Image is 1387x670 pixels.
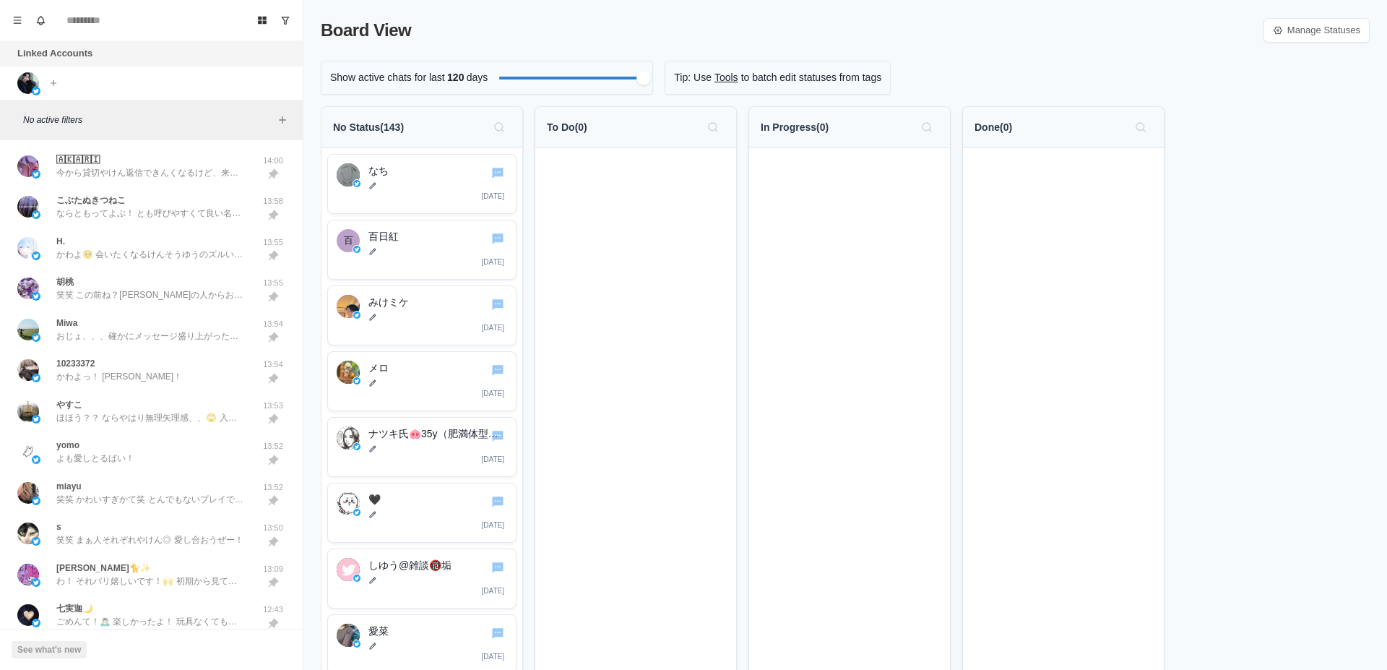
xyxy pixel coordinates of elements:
p: 13:52 [255,481,291,494]
button: Go to chat [490,494,506,510]
p: [DATE] [482,454,504,465]
img: picture [17,523,39,544]
button: Go to chat [490,165,506,181]
p: ほほう？？ ならやはり無理矢理感、、🙄 入るは入るはずやけん、筋繊維とかを伸ばしていくしか🙄 笑笑 スイスポここで！？笑 突然どうした！？ [56,411,244,424]
p: Done ( 0 ) [975,120,1012,135]
img: picture [32,170,40,179]
p: なち [368,163,507,179]
p: No Status ( 143 ) [333,120,404,135]
a: Manage Statuses [1263,18,1370,43]
img: picture [17,72,39,94]
p: 13:50 [255,522,291,534]
button: Board View [251,9,274,32]
img: picture [17,319,39,340]
div: Go to chatみけミケtwitterみけミケ[DATE] [327,285,517,345]
div: Go to chatしゆう@雑談🔞垢twitterしゆう@雑談🔞垢[DATE] [327,549,517,609]
p: よも愛しとるばい！ [56,452,134,465]
p: やすこ [56,398,82,411]
button: Add filters [274,111,291,129]
img: picture [32,578,40,587]
button: Go to chat [490,559,506,575]
img: picture [32,415,40,424]
img: picture [32,374,40,382]
img: picture [32,497,40,505]
p: [DATE] [482,585,504,596]
span: 120 [445,70,467,85]
img: picture [17,441,39,463]
img: picture [17,604,39,626]
img: twitter [353,377,360,385]
p: 今から貸切やけん返信できんくなるけど、来週お泊まりでもショートでも行けそうやったら日時場所時間送っとってくれたら貸切終わりオーダー作る！！ 会いたい言ってくれすぎて俺もバリ会いたさ限界、、！ [56,166,244,179]
button: Menu [6,9,29,32]
p: [DATE] [482,257,504,267]
img: picture [17,482,39,504]
p: 10233372 [56,357,95,370]
p: 13:54 [255,358,291,371]
img: メロ [337,361,360,384]
p: days [467,70,488,85]
img: picture [32,455,40,464]
p: Linked Accounts [17,46,92,61]
button: Show unread conversations [274,9,297,32]
button: Search [488,116,511,139]
button: Notifications [29,9,52,32]
p: [DATE] [482,191,504,202]
img: picture [32,537,40,546]
a: Tools [714,70,738,85]
p: 13:53 [255,400,291,412]
img: 🖤 [337,492,360,515]
p: 12:43 [255,604,291,616]
p: 七実迦🌙 [56,602,93,615]
p: おじょ、、、確かにメッセージ盛り上がったりしたら会いたくなってしまうけんな、、 お待ちしておる😭 [56,330,244,343]
button: Go to chat [490,231,506,246]
button: Search [1129,116,1152,139]
p: [DATE] [482,388,504,399]
img: picture [32,210,40,219]
img: picture [17,564,39,585]
p: みけミケ [368,295,507,310]
div: Go to chatナツキ氏🐽35y（肥満体型界隈）twitterナツキ氏🐽35y（肥満体型界隈）[DATE] [327,417,517,477]
img: picture [17,278,39,299]
img: ナツキ氏🐽35y（肥満体型界隈） [337,426,360,450]
p: Board View [321,17,411,43]
img: picture [32,87,40,95]
p: [PERSON_NAME]🐈️✨️ [56,562,151,575]
img: twitter [353,575,360,582]
img: twitter [353,180,360,187]
p: [DATE] [482,322,504,333]
p: ナツキ氏🐽35y（肥満体型界隈） [368,426,507,442]
p: 笑笑 かわいすぎかて笑 とんでもないプレイで興奮するようになるかもしれん？🙄 [PERSON_NAME]は、、、はい、、 [PERSON_NAME]そろそろレギュラー化しとるもんね笑 おぉ！すば... [56,493,244,506]
div: Filter by activity days [636,71,651,85]
div: Go to chat🖤twitter🖤[DATE] [327,483,517,543]
p: 百日紅 [368,229,507,244]
img: picture [32,333,40,342]
p: 🄰🄺🄰🅁🄸 [56,153,100,166]
button: Go to chat [490,625,506,641]
button: See what's new [12,641,87,658]
img: picture [17,359,39,381]
p: [DATE] [482,651,504,662]
p: かわよっ！ [PERSON_NAME]！ [56,370,182,383]
img: picture [17,237,39,259]
p: 笑笑 この前ね？[PERSON_NAME]の人からおみやげって養命酒もらって笑 あー！ぽい！そんな感じする！ [PERSON_NAME]でそげん違うと？ もしかしてバリスキーうまい？ [56,288,244,301]
p: No active filters [23,113,274,126]
p: 14:00 [255,155,291,167]
p: 笑笑 まぁ人それぞれやけん◎ 愛し合おうぜー！ [56,533,243,546]
p: Show active chats for last [330,70,445,85]
p: To Do ( 0 ) [547,120,587,135]
p: H. [56,235,65,248]
p: [DATE] [482,520,504,531]
p: 13:54 [255,318,291,330]
button: Go to chat [490,296,506,312]
button: Go to chat [490,362,506,378]
p: Miwa [56,317,77,330]
p: 胡桃 [56,275,74,288]
p: メロ [368,361,507,376]
div: 百日紅 [344,229,353,252]
p: ごめんて！🙇🏻‍♂️ 楽しかったよ！ 玩具なくてもイチャイチャの時間増やすのもありやし指舌増やしてもいいし、時間かけて言葉責めもありやし いろんな楽しみ方できるけん！ [56,615,244,628]
p: こぶたぬきつねこ [56,194,126,207]
img: picture [32,252,40,260]
button: Search [915,116,938,139]
p: わ！ それバリ嬉しいです！🙌 初期から見ていただけるのは本気で嬉しい！ ちょっとピン留めさせていただきます！ イズミさん新規募集、、、強いですね、、！ 俺忙しくは無いです💦 たぶん返信スピードで... [56,575,244,588]
div: Go to chat百日紅twitter百日紅[DATE] [327,220,517,280]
